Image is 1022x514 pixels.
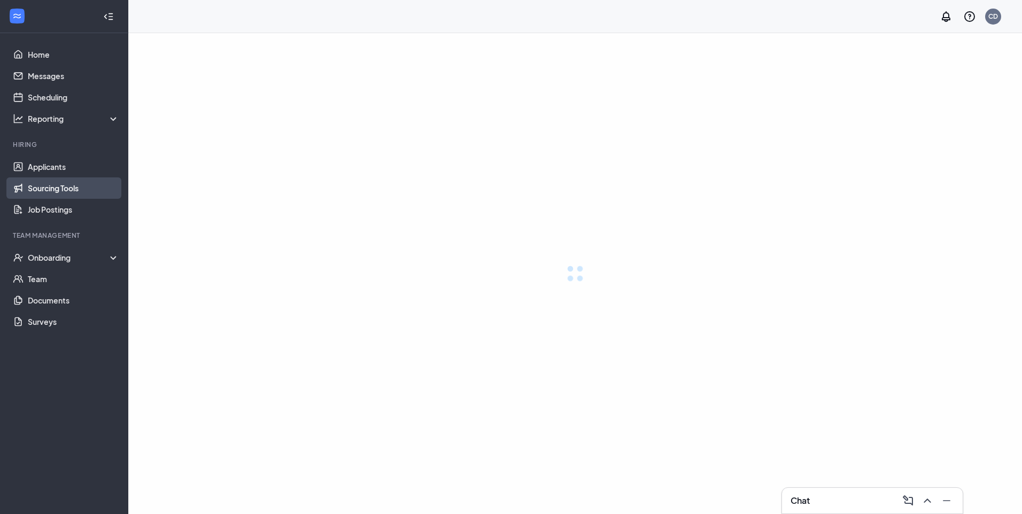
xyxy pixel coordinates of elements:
[902,494,915,507] svg: ComposeMessage
[921,494,934,507] svg: ChevronUp
[28,44,119,65] a: Home
[28,252,120,263] div: Onboarding
[937,492,954,509] button: Minimize
[103,11,114,22] svg: Collapse
[988,12,998,21] div: CD
[899,492,916,509] button: ComposeMessage
[28,177,119,199] a: Sourcing Tools
[791,495,810,507] h3: Chat
[12,11,22,21] svg: WorkstreamLogo
[13,231,117,240] div: Team Management
[940,10,953,23] svg: Notifications
[918,492,935,509] button: ChevronUp
[28,311,119,332] a: Surveys
[28,290,119,311] a: Documents
[13,113,24,124] svg: Analysis
[28,268,119,290] a: Team
[940,494,953,507] svg: Minimize
[28,87,119,108] a: Scheduling
[28,156,119,177] a: Applicants
[28,199,119,220] a: Job Postings
[28,65,119,87] a: Messages
[13,140,117,149] div: Hiring
[963,10,976,23] svg: QuestionInfo
[13,252,24,263] svg: UserCheck
[28,113,120,124] div: Reporting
